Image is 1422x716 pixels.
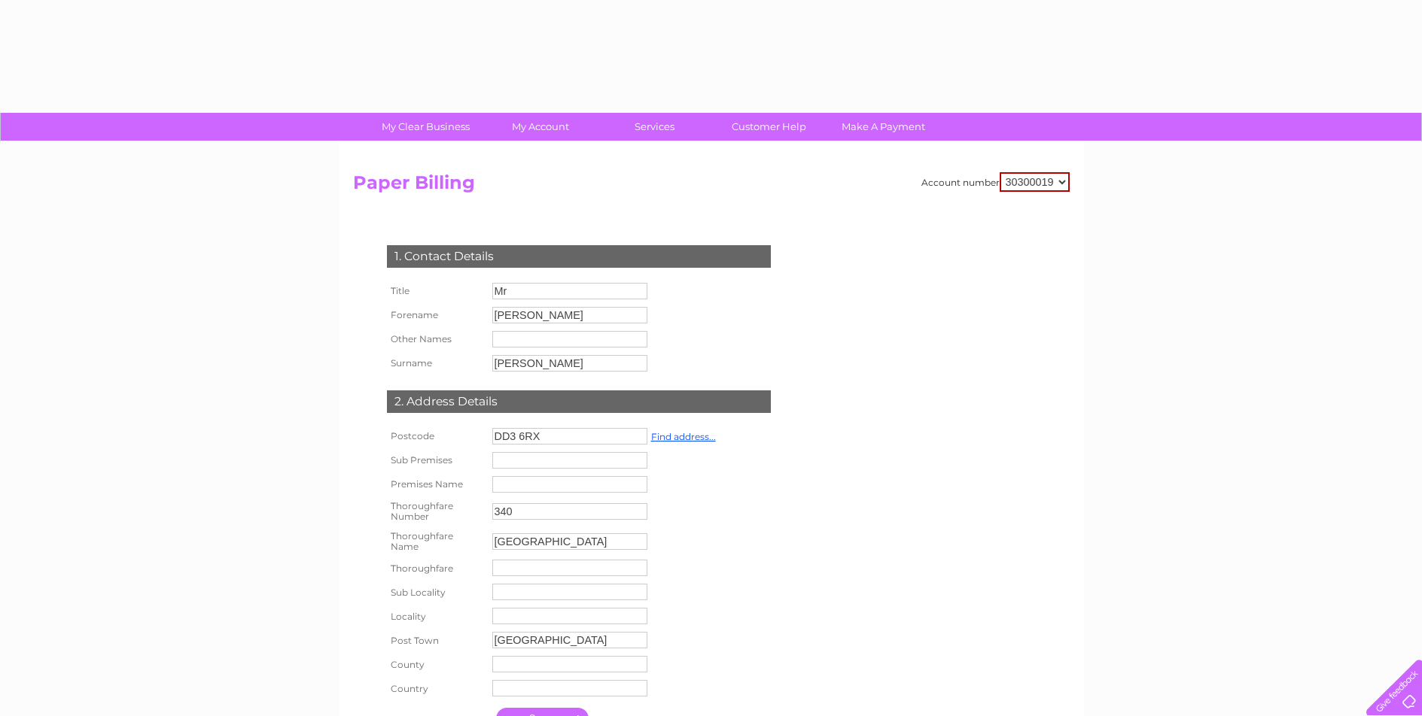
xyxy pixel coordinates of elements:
[383,496,489,526] th: Thoroughfare Number
[707,113,831,141] a: Customer Help
[387,245,771,268] div: 1. Contact Details
[353,172,1070,201] h2: Paper Billing
[821,113,945,141] a: Make A Payment
[383,351,489,375] th: Surname
[478,113,602,141] a: My Account
[383,628,489,652] th: Post Town
[383,303,489,327] th: Forename
[364,113,488,141] a: My Clear Business
[592,113,717,141] a: Services
[383,279,489,303] th: Title
[383,580,489,604] th: Sub Locality
[383,652,489,676] th: County
[383,604,489,628] th: Locality
[383,472,489,496] th: Premises Name
[383,327,489,351] th: Other Names
[387,390,771,413] div: 2. Address Details
[383,526,489,557] th: Thoroughfare Name
[383,424,489,448] th: Postcode
[383,556,489,580] th: Thoroughfare
[383,448,489,472] th: Sub Premises
[383,676,489,700] th: Country
[651,431,716,442] a: Find address...
[921,172,1070,192] div: Account number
